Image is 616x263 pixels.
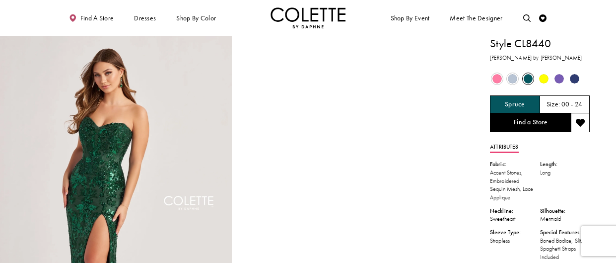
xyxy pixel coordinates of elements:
[80,14,114,22] span: Find a store
[540,237,590,262] div: Boned Bodice, Slit, Spaghetti Straps Included
[68,7,116,28] a: Find a store
[490,36,590,52] h1: Style CL8440
[552,72,566,86] div: Violet
[561,101,583,108] h5: 00 - 24
[271,7,346,28] a: Visit Home Page
[540,169,590,177] div: Long
[540,228,590,237] div: Special Features:
[521,72,536,86] div: Spruce
[571,113,590,132] button: Add to wishlist
[540,160,590,169] div: Length:
[490,207,540,215] div: Neckline:
[540,207,590,215] div: Silhouette:
[547,100,560,109] span: Size:
[490,215,540,223] div: Sweetheart
[490,54,590,62] h3: [PERSON_NAME] by [PERSON_NAME]
[490,228,540,237] div: Sleeve Type:
[521,7,533,28] a: Toggle search
[490,160,540,169] div: Fabric:
[389,7,431,28] span: Shop By Event
[540,215,590,223] div: Mermaid
[271,7,346,28] img: Colette by Daphne
[505,101,525,108] h5: Chosen color
[537,72,551,86] div: Yellow
[567,72,582,86] div: Navy Blue
[505,72,520,86] div: Ice Blue
[490,237,540,245] div: Strapless
[490,142,518,153] a: Attributes
[176,14,216,22] span: Shop by color
[490,71,590,87] div: Product color controls state depends on size chosen
[490,113,571,132] a: Find a Store
[490,72,504,86] div: Cotton Candy
[175,7,218,28] span: Shop by color
[450,14,502,22] span: Meet the designer
[538,7,549,28] a: Check Wishlist
[448,7,505,28] a: Meet the designer
[490,169,540,202] div: Accent Stones, Embroidered Sequin Mesh, Lace Applique
[134,14,156,22] span: Dresses
[236,36,468,152] video: Style CL8440 Colette by Daphne #1 autoplay loop mute video
[391,14,430,22] span: Shop By Event
[132,7,158,28] span: Dresses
